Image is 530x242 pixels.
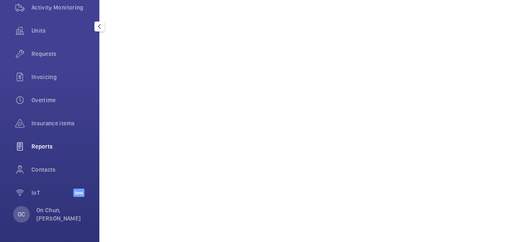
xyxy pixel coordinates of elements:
[31,96,91,104] span: Overtime
[31,165,91,174] span: Contacts
[31,119,91,127] span: Insurance items
[31,50,91,58] span: Requests
[31,26,91,35] span: Units
[31,73,91,81] span: Invoicing
[31,189,73,197] span: IoT
[31,3,91,12] span: Activity Monitoring
[73,189,84,197] span: Beta
[36,206,86,223] p: On Chun, [PERSON_NAME]
[31,142,91,151] span: Reports
[18,210,25,218] p: OC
